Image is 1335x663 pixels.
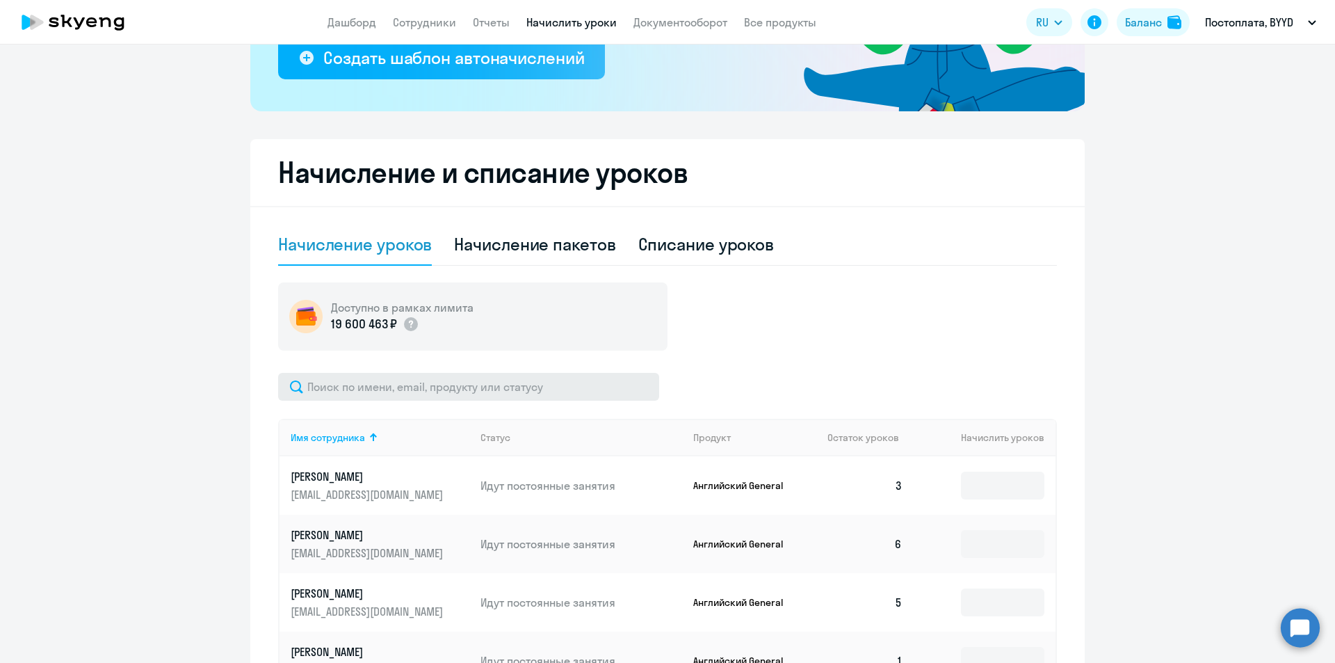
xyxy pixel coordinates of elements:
a: Документооборот [633,15,727,29]
span: Остаток уроков [827,431,899,444]
button: Создать шаблон автоначислений [278,38,605,79]
p: [EMAIL_ADDRESS][DOMAIN_NAME] [291,604,446,619]
button: Постоплата, BYYD [1198,6,1323,39]
p: Английский General [693,479,798,492]
p: Идут постоянные занятия [480,595,682,610]
p: Английский General [693,596,798,609]
div: Статус [480,431,510,444]
div: Начисление уроков [278,233,432,255]
a: Все продукты [744,15,816,29]
img: balance [1167,15,1181,29]
div: Имя сотрудника [291,431,469,444]
p: Постоплата, BYYD [1205,14,1293,31]
p: [PERSON_NAME] [291,469,446,484]
span: RU [1036,14,1049,31]
a: [PERSON_NAME][EMAIL_ADDRESS][DOMAIN_NAME] [291,527,469,561]
div: Имя сотрудника [291,431,365,444]
p: [EMAIL_ADDRESS][DOMAIN_NAME] [291,545,446,561]
td: 5 [816,573,914,632]
a: [PERSON_NAME][EMAIL_ADDRESS][DOMAIN_NAME] [291,469,469,502]
a: Начислить уроки [526,15,617,29]
p: Английский General [693,538,798,550]
div: Начисление пакетов [454,233,615,255]
button: Балансbalance [1117,8,1190,36]
th: Начислить уроков [914,419,1055,456]
a: Дашборд [327,15,376,29]
a: Отчеты [473,15,510,29]
div: Продукт [693,431,731,444]
p: Идут постоянные занятия [480,478,682,493]
td: 3 [816,456,914,515]
a: Сотрудники [393,15,456,29]
div: Создать шаблон автоначислений [323,47,584,69]
a: [PERSON_NAME][EMAIL_ADDRESS][DOMAIN_NAME] [291,586,469,619]
div: Баланс [1125,14,1162,31]
p: [PERSON_NAME] [291,644,446,660]
p: Идут постоянные занятия [480,536,682,552]
input: Поиск по имени, email, продукту или статусу [278,373,659,401]
div: Статус [480,431,682,444]
div: Списание уроков [638,233,775,255]
p: [EMAIL_ADDRESS][DOMAIN_NAME] [291,487,446,502]
h5: Доступно в рамках лимита [331,300,474,315]
p: 19 600 463 ₽ [331,315,397,333]
p: [PERSON_NAME] [291,586,446,601]
div: Остаток уроков [827,431,914,444]
img: wallet-circle.png [289,300,323,333]
td: 6 [816,515,914,573]
button: RU [1026,8,1072,36]
h2: Начисление и списание уроков [278,156,1057,189]
p: [PERSON_NAME] [291,527,446,543]
div: Продукт [693,431,817,444]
